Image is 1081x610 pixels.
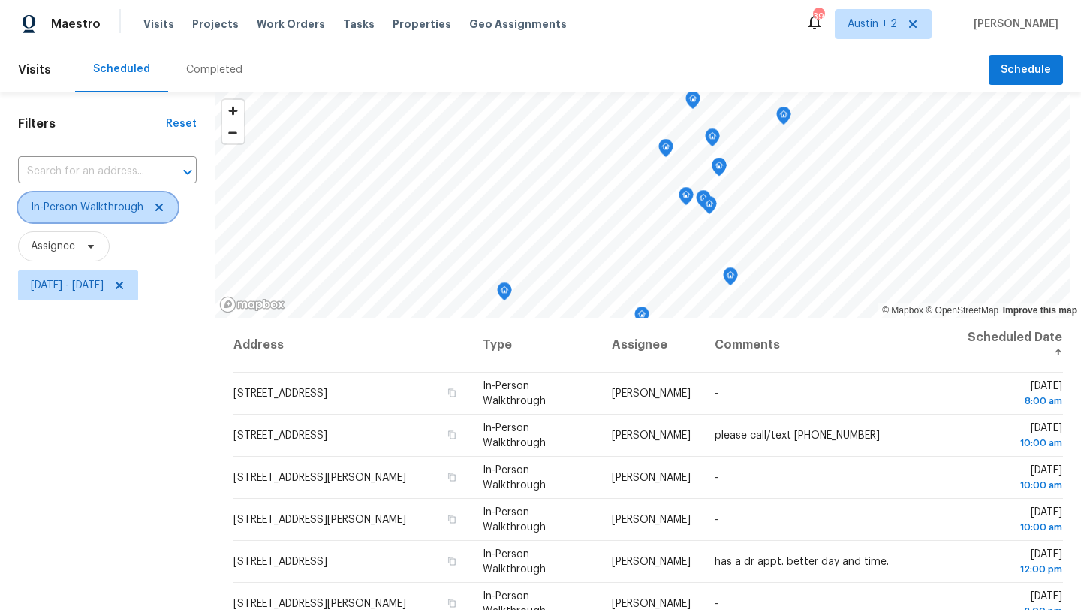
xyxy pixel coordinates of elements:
button: Zoom in [222,100,244,122]
th: Address [233,318,471,373]
span: [STREET_ADDRESS][PERSON_NAME] [233,515,406,525]
span: [STREET_ADDRESS] [233,430,327,441]
th: Scheduled Date ↑ [952,318,1063,373]
span: [DATE] [964,465,1062,493]
span: - [715,599,718,609]
a: Improve this map [1003,305,1077,316]
span: [PERSON_NAME] [612,599,691,609]
span: [DATE] [964,507,1062,535]
div: Completed [186,62,242,77]
div: Map marker [723,267,738,291]
button: Copy Address [445,512,459,526]
span: [PERSON_NAME] [612,557,691,567]
div: 12:00 pm [964,562,1062,577]
span: [STREET_ADDRESS] [233,557,327,567]
div: Map marker [685,91,700,114]
button: Copy Address [445,428,459,442]
input: Search for an address... [18,160,155,183]
span: [DATE] [964,423,1062,451]
span: Projects [192,17,239,32]
h1: Filters [18,116,166,131]
div: Scheduled [93,62,150,77]
span: Tasks [343,19,375,29]
span: In-Person Walkthrough [483,381,546,406]
div: Map marker [712,158,727,181]
div: Map marker [705,128,720,152]
span: Work Orders [257,17,325,32]
span: Visits [143,17,174,32]
button: Open [177,162,198,183]
div: Map marker [497,282,512,306]
button: Schedule [989,55,1063,86]
span: - [715,388,718,399]
div: 8:00 am [964,394,1062,409]
span: [STREET_ADDRESS] [233,388,327,399]
span: has a dr appt. better day and time. [715,557,889,567]
span: [STREET_ADDRESS][PERSON_NAME] [233,473,406,483]
span: - [715,515,718,525]
span: [PERSON_NAME] [612,515,691,525]
div: Reset [166,116,197,131]
th: Comments [703,318,952,373]
div: Map marker [696,190,711,213]
span: [PERSON_NAME] [612,473,691,483]
div: 10:00 am [964,520,1062,535]
span: [DATE] [964,549,1062,577]
div: Map marker [679,187,694,210]
span: In-Person Walkthrough [483,423,546,448]
a: Mapbox [882,305,923,316]
span: In-Person Walkthrough [483,465,546,491]
th: Assignee [600,318,703,373]
span: - [715,473,718,483]
div: 10:00 am [964,436,1062,451]
div: Map marker [776,107,791,130]
span: Properties [393,17,451,32]
span: Austin + 2 [848,17,897,32]
a: OpenStreetMap [926,305,998,316]
span: [PERSON_NAME] [612,430,691,441]
span: Maestro [51,17,101,32]
button: Copy Address [445,554,459,568]
span: In-Person Walkthrough [31,200,143,215]
span: In-Person Walkthrough [483,549,546,575]
button: Copy Address [445,470,459,484]
span: Visits [18,53,51,86]
div: 10:00 am [964,478,1062,493]
th: Type [471,318,600,373]
span: Assignee [31,239,75,254]
span: [STREET_ADDRESS][PERSON_NAME] [233,599,406,609]
span: [PERSON_NAME] [612,388,691,399]
span: [DATE] [964,381,1062,409]
span: Geo Assignments [469,17,567,32]
button: Copy Address [445,386,459,400]
div: Map marker [634,307,649,330]
a: Mapbox homepage [219,296,285,313]
div: Map marker [702,196,717,219]
div: Map marker [658,139,673,162]
button: Zoom out [222,122,244,143]
span: [DATE] - [DATE] [31,278,104,293]
canvas: Map [215,92,1070,318]
span: [PERSON_NAME] [968,17,1058,32]
div: 39 [813,9,824,24]
span: Schedule [1001,61,1051,80]
span: In-Person Walkthrough [483,507,546,533]
span: please call/text [PHONE_NUMBER] [715,430,880,441]
button: Copy Address [445,596,459,610]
